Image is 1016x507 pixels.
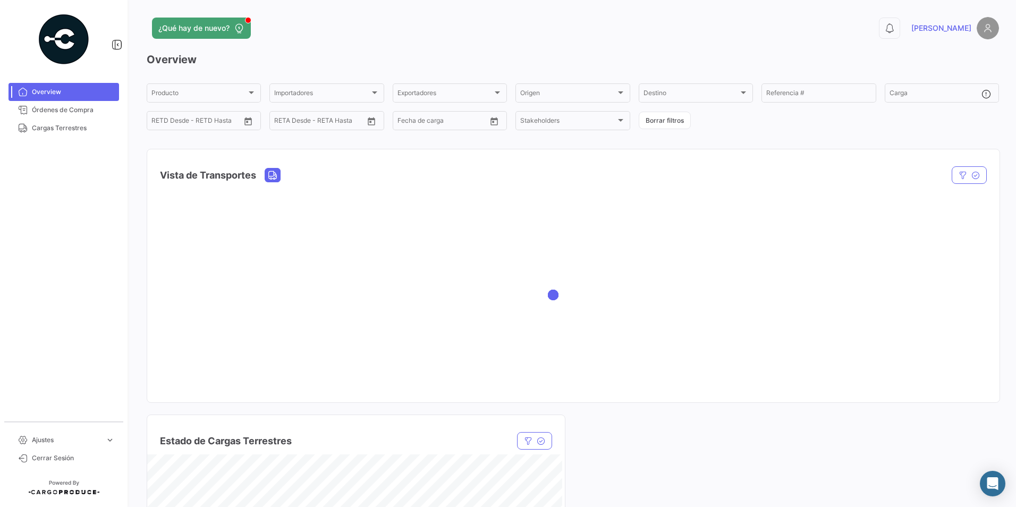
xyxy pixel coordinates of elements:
[240,113,256,129] button: Open calendar
[32,87,115,97] span: Overview
[363,113,379,129] button: Open calendar
[644,91,739,98] span: Destino
[265,168,280,182] button: Land
[301,119,343,126] input: Hasta
[639,112,691,129] button: Borrar filtros
[32,105,115,115] span: Órdenes de Compra
[424,119,467,126] input: Hasta
[32,435,101,445] span: Ajustes
[911,23,971,33] span: [PERSON_NAME]
[9,101,119,119] a: Órdenes de Compra
[178,119,221,126] input: Hasta
[9,83,119,101] a: Overview
[151,119,171,126] input: Desde
[32,453,115,463] span: Cerrar Sesión
[977,17,999,39] img: placeholder-user.png
[397,119,417,126] input: Desde
[520,119,615,126] span: Stakeholders
[9,119,119,137] a: Cargas Terrestres
[151,91,247,98] span: Producto
[147,52,999,67] h3: Overview
[32,123,115,133] span: Cargas Terrestres
[152,18,251,39] button: ¿Qué hay de nuevo?
[397,91,493,98] span: Exportadores
[520,91,615,98] span: Origen
[486,113,502,129] button: Open calendar
[158,23,230,33] span: ¿Qué hay de nuevo?
[105,435,115,445] span: expand_more
[160,434,292,449] h4: Estado de Cargas Terrestres
[980,471,1005,496] div: Abrir Intercom Messenger
[160,168,256,183] h4: Vista de Transportes
[274,119,293,126] input: Desde
[274,91,369,98] span: Importadores
[37,13,90,66] img: powered-by.png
